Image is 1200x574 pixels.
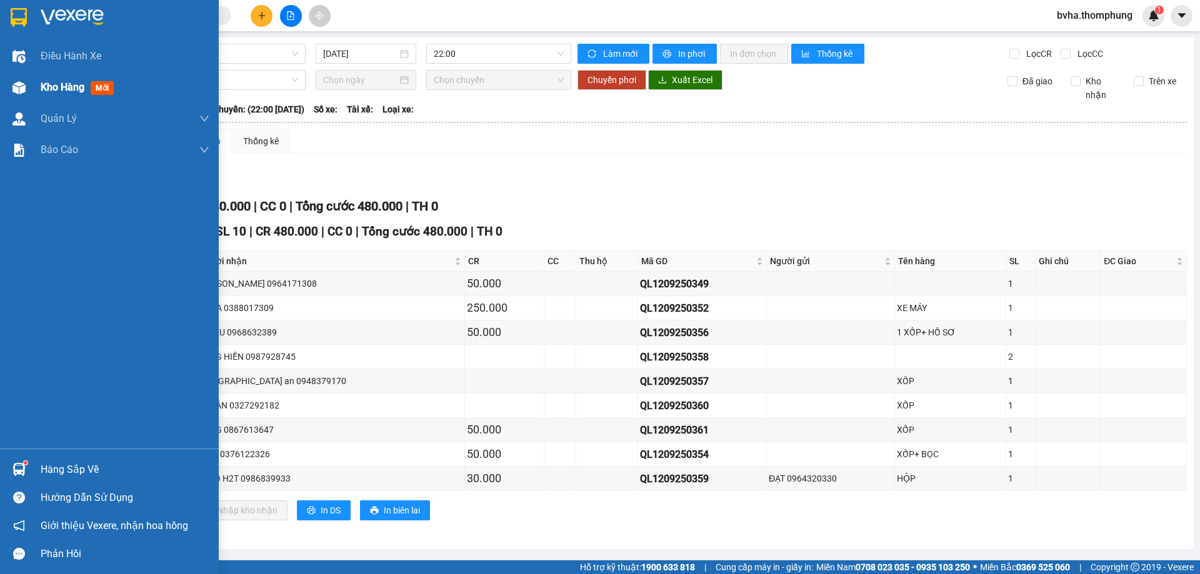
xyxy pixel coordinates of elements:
span: | [289,199,292,214]
span: Hỗ trợ kỹ thuật: [580,560,695,574]
span: | [406,199,409,214]
div: 1 [1008,374,1034,388]
span: In phơi [678,47,707,61]
div: 1 [1008,423,1034,437]
span: down [199,114,209,124]
span: CC 0 [327,224,352,239]
div: QL1209250352 [640,300,764,316]
div: 250.000 [467,299,542,317]
div: 1 [1008,301,1034,315]
div: XE MÁY [897,301,1004,315]
span: ⚪️ [973,565,977,570]
div: XỐP [897,374,1004,388]
strong: 0708 023 035 - 0935 103 250 [856,562,970,572]
span: Quản Lý [41,111,77,126]
div: 50.000 [467,275,542,292]
span: caret-down [1176,10,1187,21]
span: question-circle [13,492,25,503]
span: Người nhận [199,254,452,268]
div: QL1209250359 [640,471,764,487]
span: Số xe: [314,102,337,116]
div: HIỀN 0376122326 [198,447,462,461]
button: caret-down [1171,5,1192,27]
td: QL1209250352 [638,296,767,320]
span: Báo cáo [41,142,78,157]
div: 1 [1008,325,1034,339]
span: Mã GD [641,254,754,268]
span: Lọc CR [1021,47,1054,61]
span: message [13,548,25,560]
img: icon-new-feature [1148,10,1159,21]
div: LÊ NA 0388017309 [198,301,462,315]
div: 1 [1008,398,1034,412]
span: Xuất Excel [672,73,712,87]
span: | [471,224,474,239]
span: bar-chart [801,49,812,59]
span: file-add [286,11,295,20]
td: QL1209250359 [638,467,767,491]
span: printer [307,506,316,516]
span: TH 0 [477,224,502,239]
button: printerIn biên lai [360,500,430,520]
span: In biên lai [384,503,420,517]
span: Kho nhận [1081,74,1124,102]
button: downloadNhập kho nhận [193,500,287,520]
span: Lọc CC [1072,47,1105,61]
div: [PERSON_NAME] 0964171308 [198,277,462,290]
th: Tên hàng [895,251,1006,272]
button: aim [309,5,331,27]
sup: 1 [1155,6,1164,14]
td: QL1209250349 [638,272,767,296]
span: Miền Nam [816,560,970,574]
th: Ghi chú [1036,251,1101,272]
div: QL1209250349 [640,276,764,292]
span: Tổng cước 480.000 [296,199,402,214]
img: solution-icon [12,144,26,157]
span: Trên xe [1144,74,1181,88]
span: Đã giao [1017,74,1057,88]
th: SL [1006,251,1036,272]
div: QL1209250358 [640,349,764,365]
th: CC [544,251,576,272]
span: | [254,199,257,214]
span: ĐC Giao [1104,254,1174,268]
img: warehouse-icon [12,81,26,94]
div: 30.000 [467,470,542,487]
button: downloadXuất Excel [648,70,722,90]
td: QL1209250358 [638,345,767,369]
button: syncLàm mới [577,44,649,64]
sup: 1 [24,461,27,465]
span: CR 480.000 [256,224,318,239]
input: Chọn ngày [323,73,397,87]
span: | [356,224,359,239]
span: Chuyến: (22:00 [DATE]) [213,102,304,116]
button: Chuyển phơi [577,70,646,90]
div: XỐP+ BỌC [897,447,1004,461]
span: Chọn chuyến [434,71,564,89]
strong: 1900 633 818 [641,562,695,572]
span: | [704,560,706,574]
span: TH 0 [412,199,438,214]
div: 1 XỐP+ HỒ SƠ [897,325,1004,339]
span: | [249,224,252,239]
button: In đơn chọn [720,44,788,64]
button: plus [251,5,272,27]
td: QL1209250357 [638,369,767,393]
span: printer [662,49,673,59]
td: QL1209250361 [638,418,767,442]
div: 50.000 [467,421,542,438]
span: In DS [321,503,341,517]
span: Tài xế: [347,102,373,116]
span: SL 10 [216,224,246,239]
div: E TUÂN 0327292182 [198,398,462,412]
div: 50.000 [467,445,542,463]
div: LABO H2T 0986839933 [198,472,462,485]
td: QL1209250354 [638,442,767,467]
div: 50.000 [467,324,542,341]
div: QL1209250361 [640,422,764,438]
span: mới [91,81,114,95]
span: aim [315,11,324,20]
div: DŨNG 0867613647 [198,423,462,437]
span: copyright [1131,563,1139,572]
span: download [658,76,667,86]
